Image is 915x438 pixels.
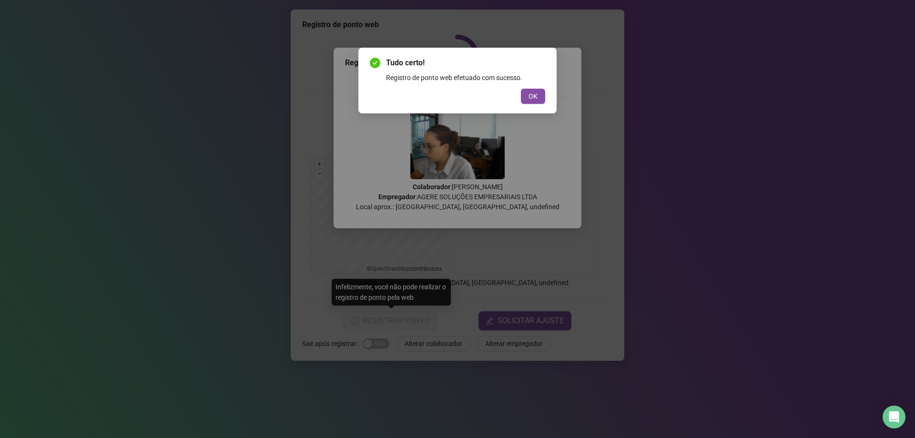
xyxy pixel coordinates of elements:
[386,57,545,69] span: Tudo certo!
[386,72,545,83] div: Registro de ponto web efetuado com sucesso.
[883,406,905,428] div: Open Intercom Messenger
[529,91,538,102] span: OK
[521,89,545,104] button: OK
[370,58,380,68] span: check-circle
